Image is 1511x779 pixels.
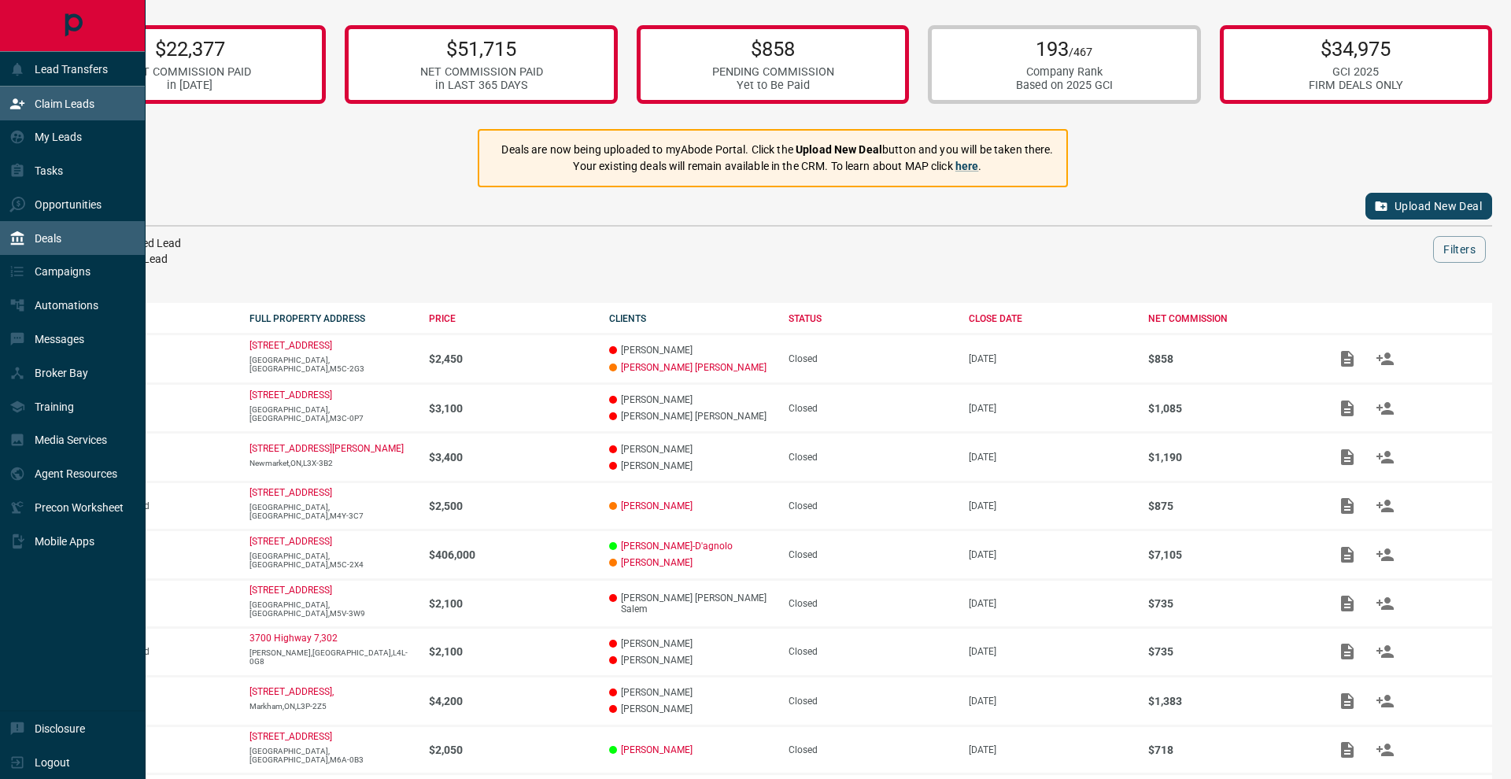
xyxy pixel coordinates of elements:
a: [PERSON_NAME] [621,744,693,755]
span: Match Clients [1366,548,1404,559]
p: $2,500 [429,500,593,512]
div: Closed [789,744,953,755]
p: Markham,ON,L3P-2Z5 [249,702,414,711]
p: [PERSON_NAME] [609,394,774,405]
a: [STREET_ADDRESS] [249,731,332,742]
p: [STREET_ADDRESS] [249,487,332,498]
p: [PERSON_NAME] [609,345,774,356]
div: NET COMMISSION PAID [128,65,251,79]
a: [STREET_ADDRESS] [249,389,332,401]
span: Add / View Documents [1328,695,1366,706]
div: DEAL TYPE [69,313,234,324]
p: [GEOGRAPHIC_DATA],[GEOGRAPHIC_DATA],M5C-2X4 [249,552,414,569]
p: [PERSON_NAME] [PERSON_NAME] Salem [609,593,774,615]
p: [PERSON_NAME],[GEOGRAPHIC_DATA],L4L-0G8 [249,648,414,666]
span: Add / View Documents [1328,353,1366,364]
a: [STREET_ADDRESS][PERSON_NAME] [249,443,404,454]
p: $22,377 [128,37,251,61]
a: [STREET_ADDRESS] [249,340,332,351]
div: Closed [789,646,953,657]
p: $3,100 [429,402,593,415]
div: PRICE [429,313,593,324]
div: FULL PROPERTY ADDRESS [249,313,414,324]
span: Match Clients [1366,597,1404,608]
a: 3700 Highway 7,302 [249,633,338,644]
button: Upload New Deal [1365,193,1492,220]
p: [DATE] [969,646,1133,657]
p: Deals are now being uploaded to myAbode Portal. Click the button and you will be taken there. [501,142,1053,158]
p: $2,100 [429,597,593,610]
p: $735 [1148,645,1313,658]
p: [GEOGRAPHIC_DATA],[GEOGRAPHIC_DATA],M4Y-3C7 [249,503,414,520]
button: Filters [1433,236,1486,263]
div: CLOSE DATE [969,313,1133,324]
a: [PERSON_NAME] [PERSON_NAME] [621,362,767,373]
p: [DATE] [969,549,1133,560]
div: Yet to Be Paid [712,79,834,92]
div: Based on 2025 GCI [1016,79,1113,92]
span: Add / View Documents [1328,402,1366,413]
div: Closed [789,598,953,609]
p: [PERSON_NAME] [609,703,774,714]
a: [STREET_ADDRESS] [249,585,332,596]
p: [GEOGRAPHIC_DATA],[GEOGRAPHIC_DATA],M3C-0P7 [249,405,414,423]
p: $51,715 [420,37,543,61]
p: $34,975 [1309,37,1403,61]
p: Lease - Double End [69,500,234,511]
span: /467 [1069,46,1092,59]
p: $3,400 [429,451,593,463]
p: Lease - Co-Op [69,353,234,364]
p: [GEOGRAPHIC_DATA],[GEOGRAPHIC_DATA],M5V-3W9 [249,600,414,618]
a: [PERSON_NAME]-D'agnolo [621,541,733,552]
div: Closed [789,696,953,707]
a: [STREET_ADDRESS] [249,536,332,547]
div: NET COMMISSION PAID [420,65,543,79]
span: Add / View Documents [1328,451,1366,462]
span: Match Clients [1366,451,1404,462]
p: [PERSON_NAME] [609,687,774,698]
span: Add / View Documents [1328,645,1366,656]
div: Closed [789,500,953,511]
div: Company Rank [1016,65,1113,79]
span: Match Clients [1366,402,1404,413]
p: Lease - Co-Op [69,696,234,707]
a: [PERSON_NAME] [621,500,693,511]
p: $718 [1148,744,1313,756]
div: GCI 2025 [1309,65,1403,79]
p: [DATE] [969,353,1133,364]
span: Match Clients [1366,645,1404,656]
a: [STREET_ADDRESS], [249,686,334,697]
p: $1,190 [1148,451,1313,463]
div: in [DATE] [128,79,251,92]
p: $7,105 [1148,548,1313,561]
p: [PERSON_NAME] [609,444,774,455]
span: Add / View Documents [1328,548,1366,559]
p: [GEOGRAPHIC_DATA],[GEOGRAPHIC_DATA],M6A-0B3 [249,747,414,764]
span: Match Clients [1366,500,1404,511]
p: [GEOGRAPHIC_DATA],[GEOGRAPHIC_DATA],M5C-2G3 [249,356,414,373]
p: [PERSON_NAME] [609,460,774,471]
div: Closed [789,549,953,560]
p: Lease - Co-Op [69,744,234,755]
p: $858 [712,37,834,61]
p: $1,383 [1148,695,1313,707]
a: here [955,160,979,172]
p: Lease - Co-Op [69,598,234,609]
p: $1,085 [1148,402,1313,415]
p: $2,050 [429,744,593,756]
span: Add / View Documents [1328,744,1366,755]
p: $2,100 [429,645,593,658]
p: $2,450 [429,353,593,365]
p: $875 [1148,500,1313,512]
p: $858 [1148,353,1313,365]
span: Add / View Documents [1328,500,1366,511]
span: Match Clients [1366,744,1404,755]
span: Match Clients [1366,695,1404,706]
p: [DATE] [969,598,1133,609]
p: $735 [1148,597,1313,610]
